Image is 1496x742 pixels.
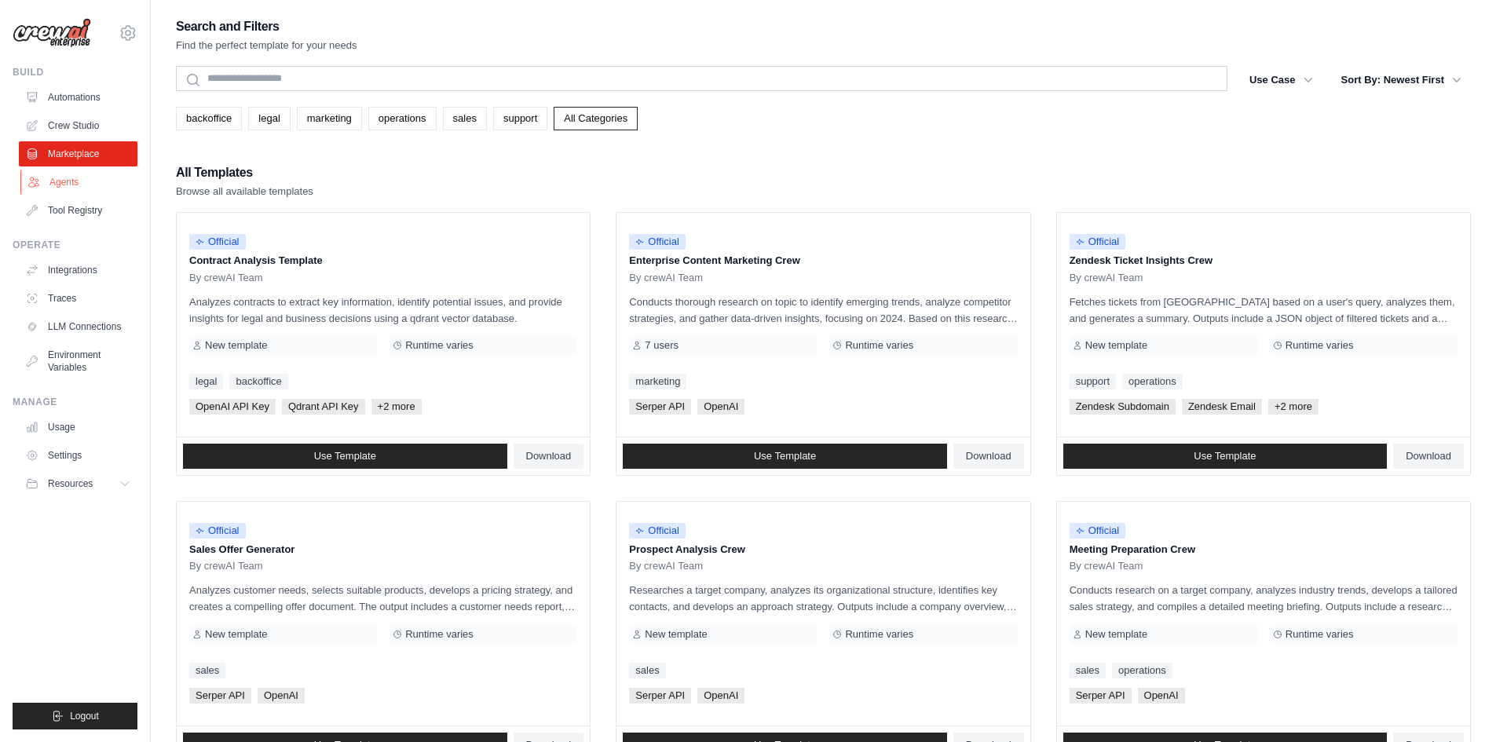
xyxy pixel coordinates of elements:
span: Serper API [629,688,691,704]
p: Sales Offer Generator [189,542,577,557]
span: Serper API [629,399,691,415]
p: Analyzes customer needs, selects suitable products, develops a pricing strategy, and creates a co... [189,582,577,615]
span: Zendesk Email [1182,399,1262,415]
span: +2 more [371,399,422,415]
span: Runtime varies [845,628,913,641]
a: operations [1122,374,1183,389]
button: Sort By: Newest First [1332,66,1471,94]
a: Integrations [19,258,137,283]
a: marketing [297,107,362,130]
span: By crewAI Team [189,560,263,572]
span: Qdrant API Key [282,399,365,415]
span: New template [1085,339,1147,352]
a: Marketplace [19,141,137,166]
a: Settings [19,443,137,468]
span: New template [645,628,707,641]
h2: All Templates [176,162,313,184]
p: Browse all available templates [176,184,313,199]
span: Use Template [1194,450,1256,462]
img: Logo [13,18,91,48]
span: By crewAI Team [1070,272,1143,284]
span: Download [526,450,572,462]
span: Official [189,234,246,250]
p: Prospect Analysis Crew [629,542,1017,557]
p: Conducts thorough research on topic to identify emerging trends, analyze competitor strategies, a... [629,294,1017,327]
span: By crewAI Team [1070,560,1143,572]
a: sales [443,107,487,130]
a: backoffice [176,107,242,130]
a: Download [1393,444,1464,469]
a: support [1070,374,1116,389]
span: By crewAI Team [629,272,703,284]
span: Serper API [1070,688,1132,704]
div: Manage [13,396,137,408]
p: Conducts research on a target company, analyzes industry trends, develops a tailored sales strate... [1070,582,1458,615]
span: By crewAI Team [629,560,703,572]
span: Official [1070,523,1126,539]
button: Resources [19,471,137,496]
span: 7 users [645,339,679,352]
button: Logout [13,703,137,729]
span: Use Template [314,450,376,462]
span: OpenAI API Key [189,399,276,415]
span: Runtime varies [1286,339,1354,352]
a: Download [514,444,584,469]
a: sales [1070,663,1106,678]
div: Operate [13,239,137,251]
a: legal [248,107,290,130]
span: Official [189,523,246,539]
span: Official [1070,234,1126,250]
span: Download [1406,450,1451,462]
div: Build [13,66,137,79]
a: Tool Registry [19,198,137,223]
a: All Categories [554,107,638,130]
p: Researches a target company, analyzes its organizational structure, identifies key contacts, and ... [629,582,1017,615]
span: By crewAI Team [189,272,263,284]
span: Serper API [189,688,251,704]
a: backoffice [229,374,287,389]
span: OpenAI [697,688,744,704]
span: Runtime varies [845,339,913,352]
p: Enterprise Content Marketing Crew [629,253,1017,269]
a: sales [189,663,225,678]
span: OpenAI [1138,688,1185,704]
a: Crew Studio [19,113,137,138]
p: Zendesk Ticket Insights Crew [1070,253,1458,269]
span: +2 more [1268,399,1319,415]
a: Agents [20,170,139,195]
a: Traces [19,286,137,311]
a: Download [953,444,1024,469]
a: LLM Connections [19,314,137,339]
span: Logout [70,710,99,722]
span: Official [629,523,686,539]
p: Find the perfect template for your needs [176,38,357,53]
span: Official [629,234,686,250]
a: Environment Variables [19,342,137,380]
span: OpenAI [258,688,305,704]
a: Use Template [1063,444,1388,469]
span: Use Template [754,450,816,462]
span: Runtime varies [405,628,474,641]
span: Download [966,450,1011,462]
p: Meeting Preparation Crew [1070,542,1458,557]
p: Fetches tickets from [GEOGRAPHIC_DATA] based on a user's query, analyzes them, and generates a su... [1070,294,1458,327]
span: Runtime varies [1286,628,1354,641]
a: support [493,107,547,130]
span: Resources [48,477,93,490]
span: New template [205,628,267,641]
a: operations [1112,663,1172,678]
p: Analyzes contracts to extract key information, identify potential issues, and provide insights fo... [189,294,577,327]
a: Automations [19,85,137,110]
span: Runtime varies [405,339,474,352]
span: New template [1085,628,1147,641]
span: Zendesk Subdomain [1070,399,1176,415]
a: Usage [19,415,137,440]
span: OpenAI [697,399,744,415]
a: Use Template [183,444,507,469]
a: legal [189,374,223,389]
a: operations [368,107,437,130]
a: sales [629,663,665,678]
span: New template [205,339,267,352]
a: Use Template [623,444,947,469]
a: marketing [629,374,686,389]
